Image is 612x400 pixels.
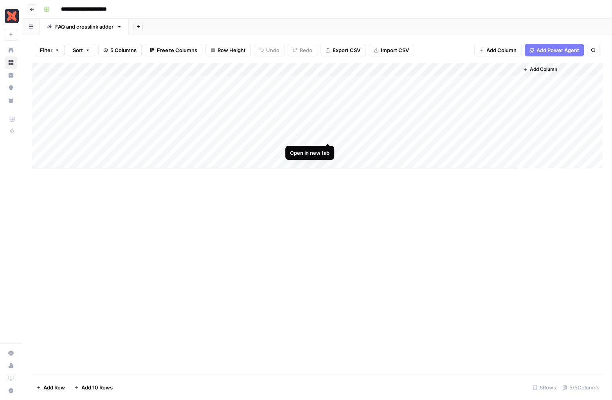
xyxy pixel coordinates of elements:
button: Add Row [32,381,70,394]
span: Add Power Agent [536,46,579,54]
span: Undo [266,46,279,54]
a: Settings [5,347,17,359]
span: Export CSV [333,46,360,54]
span: Import CSV [381,46,409,54]
button: Add 10 Rows [70,381,117,394]
button: Workspace: Marketing - dbt Labs [5,6,17,26]
button: Help + Support [5,384,17,397]
div: 6 Rows [529,381,559,394]
button: Add Column [520,64,560,74]
span: Row Height [218,46,246,54]
button: Redo [288,44,317,56]
span: Add Column [530,66,557,73]
a: Opportunities [5,81,17,94]
span: Add 10 Rows [81,384,113,391]
span: Add Column [486,46,517,54]
span: Freeze Columns [157,46,197,54]
a: Home [5,44,17,56]
button: Undo [254,44,284,56]
a: Learning Hub [5,372,17,384]
span: Add Row [43,384,65,391]
button: Filter [35,44,65,56]
span: Sort [73,46,83,54]
a: FAQ and crosslink adder [40,19,129,34]
button: Import CSV [369,44,414,56]
button: 5 Columns [98,44,142,56]
button: Add Power Agent [525,44,584,56]
button: Add Column [474,44,522,56]
button: Freeze Columns [145,44,202,56]
img: Marketing - dbt Labs Logo [5,9,19,23]
a: Usage [5,359,17,372]
div: Open in new tab [290,149,329,157]
button: Sort [68,44,95,56]
span: 5 Columns [110,46,137,54]
a: Your Data [5,94,17,107]
div: FAQ and crosslink adder [55,23,113,31]
span: Filter [40,46,52,54]
span: Redo [300,46,312,54]
a: Insights [5,69,17,81]
button: Export CSV [320,44,365,56]
div: 5/5 Columns [559,381,603,394]
a: Browse [5,56,17,69]
button: Row Height [205,44,251,56]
